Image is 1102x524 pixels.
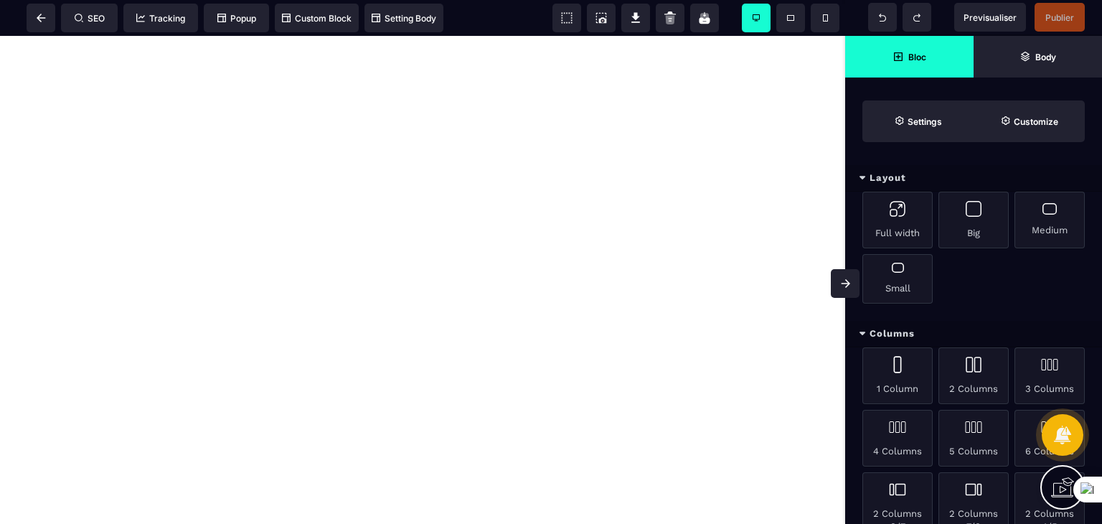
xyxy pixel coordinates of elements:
strong: Settings [908,116,942,127]
span: Previsualiser [964,12,1017,23]
div: 2 Columns [938,347,1009,404]
span: Settings [862,100,974,142]
strong: Customize [1014,116,1058,127]
span: Open Layer Manager [974,36,1102,78]
strong: Bloc [908,52,926,62]
div: 4 Columns [862,410,933,467]
div: Full width [862,192,933,248]
span: Setting Body [372,13,436,24]
div: Big [938,192,1009,248]
span: Open Blocks [845,36,974,78]
div: 1 Column [862,347,933,404]
span: Custom Block [282,13,352,24]
div: 5 Columns [938,410,1009,467]
div: Small [862,254,933,304]
span: View components [552,4,581,32]
span: Open Style Manager [974,100,1085,142]
span: Preview [954,3,1026,32]
div: 3 Columns [1014,347,1085,404]
div: 6 Columns [1014,410,1085,467]
span: SEO [75,13,105,24]
span: Screenshot [587,4,616,32]
span: Tracking [136,13,185,24]
span: Popup [217,13,256,24]
strong: Body [1035,52,1056,62]
span: Publier [1045,12,1074,23]
div: Medium [1014,192,1085,248]
div: Layout [845,165,1102,192]
div: Columns [845,321,1102,347]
